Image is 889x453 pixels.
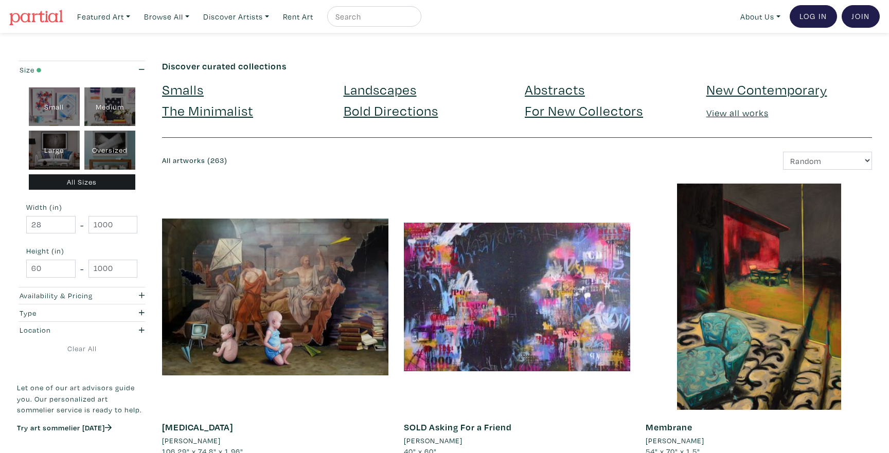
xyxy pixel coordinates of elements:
[17,304,147,321] button: Type
[344,101,438,119] a: Bold Directions
[26,247,137,255] small: Height (in)
[404,421,512,433] a: SOLD Asking For a Friend
[139,6,194,27] a: Browse All
[646,421,692,433] a: Membrane
[17,287,147,304] button: Availability & Pricing
[20,324,110,336] div: Location
[29,174,135,190] div: All Sizes
[17,343,147,354] a: Clear All
[199,6,274,27] a: Discover Artists
[278,6,318,27] a: Rent Art
[525,80,585,98] a: Abstracts
[84,87,135,126] div: Medium
[162,61,872,72] h6: Discover curated collections
[842,5,880,28] a: Join
[29,131,80,170] div: Large
[17,382,147,415] p: Let one of our art advisors guide you. Our personalized art sommelier service is ready to help.
[404,435,463,446] li: [PERSON_NAME]
[162,101,253,119] a: The Minimalist
[17,423,112,432] a: Try art sommelier [DATE]
[80,218,84,232] span: -
[334,10,412,23] input: Search
[80,262,84,276] span: -
[646,435,704,446] li: [PERSON_NAME]
[790,5,837,28] a: Log In
[162,421,233,433] a: [MEDICAL_DATA]
[706,80,827,98] a: New Contemporary
[162,435,221,446] li: [PERSON_NAME]
[84,131,135,170] div: Oversized
[17,61,147,78] button: Size
[162,156,509,165] h6: All artworks (263)
[20,64,110,76] div: Size
[344,80,417,98] a: Landscapes
[646,435,872,446] a: [PERSON_NAME]
[29,87,80,126] div: Small
[525,101,643,119] a: For New Collectors
[20,290,110,301] div: Availability & Pricing
[17,322,147,339] button: Location
[404,435,630,446] a: [PERSON_NAME]
[736,6,785,27] a: About Us
[162,435,388,446] a: [PERSON_NAME]
[706,107,769,119] a: View all works
[26,204,137,211] small: Width (in)
[20,307,110,319] div: Type
[162,80,204,98] a: Smalls
[73,6,135,27] a: Featured Art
